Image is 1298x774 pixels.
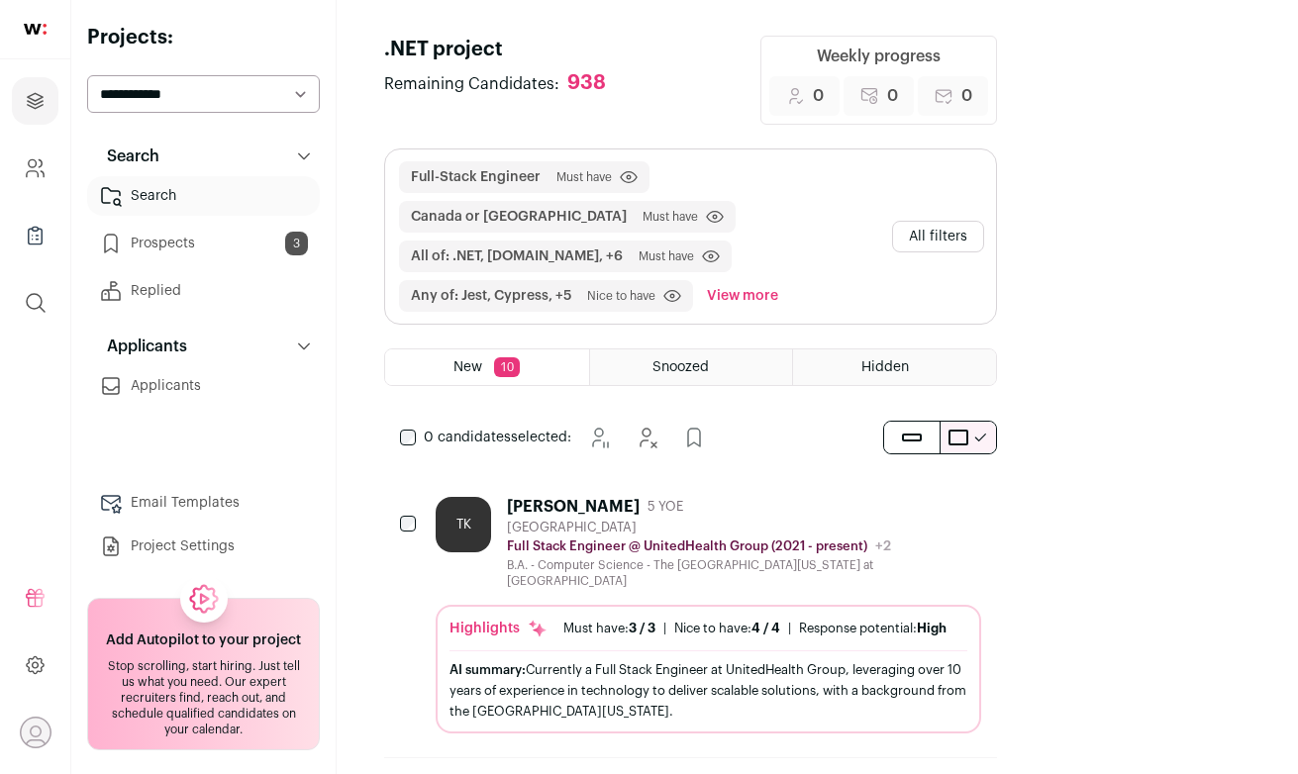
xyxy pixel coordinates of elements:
[648,499,683,515] span: 5 YOE
[87,327,320,366] button: Applicants
[436,497,981,733] a: TK [PERSON_NAME] 5 YOE [GEOGRAPHIC_DATA] Full Stack Engineer @ UnitedHealth Group (2021 - present...
[629,622,655,634] span: 3 / 3
[793,349,996,385] a: Hidden
[87,176,320,216] a: Search
[494,357,520,377] span: 10
[87,24,320,51] h2: Projects:
[453,360,482,374] span: New
[449,659,967,722] div: Currently a Full Stack Engineer at UnitedHealth Group, leveraging over 10 years of experience in ...
[643,209,698,225] span: Must have
[961,84,972,108] span: 0
[436,497,491,552] div: TK
[384,72,559,96] span: Remaining Candidates:
[12,145,58,192] a: Company and ATS Settings
[87,224,320,263] a: Prospects3
[87,598,320,750] a: Add Autopilot to your project Stop scrolling, start hiring. Just tell us what you need. Our exper...
[95,145,159,168] p: Search
[817,45,941,68] div: Weekly progress
[507,557,981,589] div: B.A. - Computer Science - The [GEOGRAPHIC_DATA][US_STATE] at [GEOGRAPHIC_DATA]
[639,248,694,264] span: Must have
[449,663,526,676] span: AI summary:
[411,246,623,266] button: All of: .NET, [DOMAIN_NAME], +6
[507,497,640,517] div: [PERSON_NAME]
[95,335,187,358] p: Applicants
[507,538,867,554] p: Full Stack Engineer @ UnitedHealth Group (2021 - present)
[100,658,307,737] div: Stop scrolling, start hiring. Just tell us what you need. Our expert recruiters find, reach out, ...
[12,77,58,125] a: Projects
[567,71,606,96] div: 938
[87,271,320,311] a: Replied
[652,360,709,374] span: Snoozed
[703,280,782,312] button: View more
[887,84,898,108] span: 0
[12,212,58,259] a: Company Lists
[917,622,947,634] span: High
[285,232,308,255] span: 3
[87,366,320,406] a: Applicants
[799,621,947,636] div: Response potential:
[411,286,571,306] button: Any of: Jest, Cypress, +5
[384,36,626,63] h1: .NET project
[87,483,320,523] a: Email Templates
[24,24,47,35] img: wellfound-shorthand-0d5821cbd27db2630d0214b213865d53afaa358527fdda9d0ea32b1df1b89c2c.svg
[861,360,909,374] span: Hidden
[449,619,548,638] div: Highlights
[87,137,320,176] button: Search
[590,349,793,385] a: Snoozed
[579,418,619,457] button: Snooze
[627,418,666,457] button: Hide
[892,221,984,252] button: All filters
[507,520,981,535] div: [GEOGRAPHIC_DATA]
[587,288,655,304] span: Nice to have
[875,539,891,553] span: +2
[424,428,571,447] span: selected:
[556,169,612,185] span: Must have
[563,621,947,636] ul: | |
[674,418,714,457] button: Add to Prospects
[411,167,541,187] button: Full-Stack Engineer
[674,621,780,636] div: Nice to have:
[20,717,51,748] button: Open dropdown
[563,621,655,636] div: Must have:
[87,527,320,566] a: Project Settings
[411,207,627,227] button: Canada or [GEOGRAPHIC_DATA]
[813,84,824,108] span: 0
[424,431,511,444] span: 0 candidates
[751,622,780,634] span: 4 / 4
[106,630,301,650] h2: Add Autopilot to your project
